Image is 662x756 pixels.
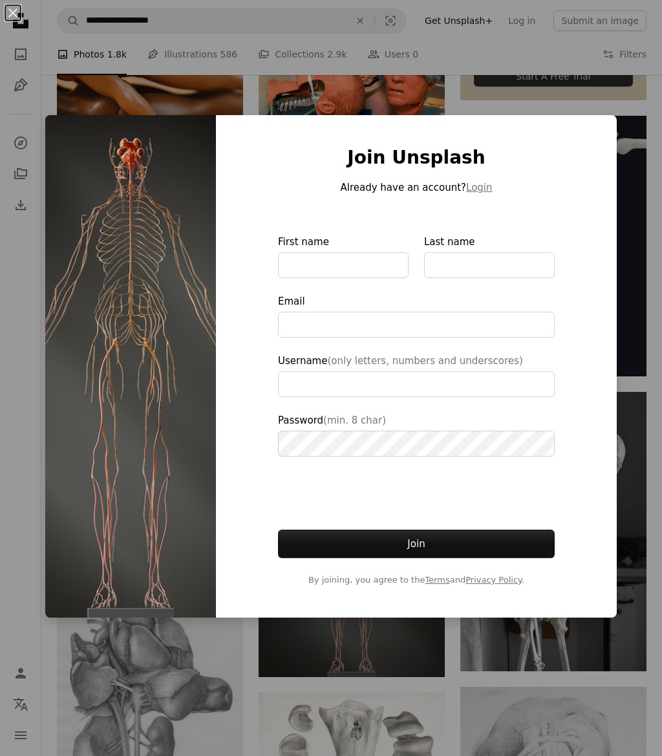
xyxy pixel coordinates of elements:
p: Already have an account? [278,180,555,195]
input: Password(min. 8 char) [278,431,555,457]
label: Password [278,413,555,457]
button: Join [278,530,555,558]
span: (min. 8 char) [323,415,386,426]
label: First name [278,234,409,278]
button: Login [466,180,492,195]
input: Last name [424,252,555,278]
label: Last name [424,234,555,278]
a: Privacy Policy [465,575,522,585]
input: First name [278,252,409,278]
span: (only letters, numbers and underscores) [327,355,522,367]
a: Terms [425,575,449,585]
input: Username(only letters, numbers and underscores) [278,371,555,397]
input: Email [278,312,555,338]
label: Username [278,353,555,397]
label: Email [278,294,555,338]
h1: Join Unsplash [278,146,555,169]
span: By joining, you agree to the and . [278,574,555,587]
img: premium_photo-1723027196127-38b717db6883 [45,115,216,618]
